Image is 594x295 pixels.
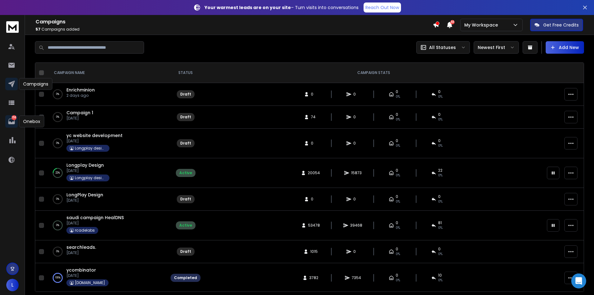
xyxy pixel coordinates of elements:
td: 0%LongPlay Design[DATE] [46,188,167,211]
a: Reach Out Now [364,2,401,12]
p: 0 % [56,222,59,229]
th: CAMPAIGN NAME [46,63,167,83]
div: Draft [180,115,191,120]
p: rcadelabs [75,228,95,233]
span: 0 % [438,173,442,178]
a: LongPlay Design [66,192,103,198]
a: yc website development [66,132,123,139]
th: CAMPAIGN STATS [204,63,543,83]
span: 1015 [310,249,318,254]
span: 0% [396,173,400,178]
span: 53478 [308,223,320,228]
span: 0 [438,194,441,199]
span: 0% [396,252,400,257]
span: 7354 [352,275,361,280]
span: 0 [396,273,398,278]
p: – Turn visits into conversations [205,4,359,11]
p: [DOMAIN_NAME] [75,280,105,285]
span: 0 % [438,225,442,230]
span: 0% [438,143,442,148]
span: 3782 [309,275,318,280]
span: 22 [438,168,442,173]
span: 0% [396,278,400,283]
p: [DATE] [66,221,124,226]
span: 0 % [438,278,442,283]
span: 0% [396,199,400,204]
div: Active [179,170,192,175]
span: 0% [396,117,400,122]
div: Draft [180,92,191,97]
span: 0 [438,247,441,252]
span: 0 [396,220,398,225]
p: [DATE] [66,273,109,278]
div: Campaigns [19,78,52,90]
span: 0 [311,197,317,202]
p: 0 % [56,114,59,120]
button: Get Free Credits [530,19,583,31]
p: Reach Out Now [365,4,399,11]
p: [DATE] [66,168,109,173]
a: searchleads. [66,244,96,250]
p: [DATE] [66,139,123,144]
p: 0 % [56,140,59,146]
span: 0% [438,252,442,257]
p: Longplay design [75,175,106,180]
button: L [6,279,19,291]
span: 0% [438,94,442,99]
span: Campaign 1 [66,110,93,116]
p: 0 % [56,91,59,97]
strong: Your warmest leads are on your site [205,4,291,11]
p: Get Free Credits [543,22,579,28]
span: 0 [311,92,317,97]
span: 81 [438,220,442,225]
span: 57 [36,27,41,32]
span: 0 [396,247,398,252]
p: All Statuses [429,44,456,51]
span: 74 [311,115,317,120]
span: 50 [450,20,455,24]
span: 0 [353,197,360,202]
div: Draft [180,197,191,202]
td: 100%ycombinator[DATE][DOMAIN_NAME] [46,263,167,293]
span: 0 [438,89,441,94]
button: Newest First [474,41,519,54]
span: 10 [438,273,442,278]
span: 0% [396,225,400,230]
span: 0% [396,143,400,148]
td: 0%saudi campaign HealDNS[DATE]rcadelabs [46,211,167,240]
td: 0%searchleads.[DATE] [46,240,167,263]
span: 15873 [351,170,362,175]
span: 20054 [308,170,320,175]
span: 0 [396,89,398,94]
button: Add New [546,41,584,54]
span: 0 [438,112,441,117]
span: 0 [438,138,441,143]
span: ycombinator [66,267,96,273]
span: 0 [396,194,398,199]
td: 0%yc website development[DATE]Longplay design [46,129,167,158]
img: logo [6,21,19,33]
span: 0 [353,115,360,120]
span: 0% [396,94,400,99]
p: Campaigns added [36,27,433,32]
a: saudi campaign HealDNS [66,214,124,221]
span: 0 [353,92,360,97]
p: 2 days ago [66,93,95,98]
div: Completed [174,275,197,280]
td: 0%Enrichminion2 days ago [46,83,167,106]
p: My Workspace [464,22,500,28]
p: 100 % [55,275,60,281]
div: Draft [180,141,191,146]
a: Longplay Design [66,162,104,168]
span: 0 [353,141,360,146]
a: Enrichminion [66,87,95,93]
p: 0 % [56,196,59,202]
p: 158 [12,115,17,120]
